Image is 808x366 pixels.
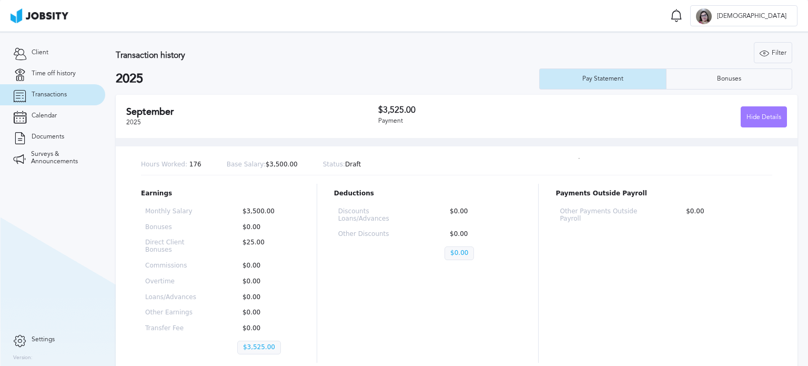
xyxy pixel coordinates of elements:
[145,224,204,231] p: Bonuses
[145,325,204,332] p: Transfer Fee
[666,68,793,90] button: Bonuses
[577,75,629,83] div: Pay Statement
[237,262,296,270] p: $0.00
[445,208,517,223] p: $0.00
[696,8,712,24] div: T
[237,208,296,215] p: $3,500.00
[237,278,296,285] p: $0.00
[126,106,378,117] h2: September
[237,325,296,332] p: $0.00
[32,91,67,98] span: Transactions
[31,151,92,165] span: Surveys & Announcements
[445,231,517,238] p: $0.00
[754,43,792,64] div: Filter
[741,107,786,128] div: Hide Details
[237,309,296,316] p: $0.00
[445,246,474,260] p: $0.00
[32,336,55,343] span: Settings
[145,239,204,254] p: Direct Client Bonuses
[539,68,666,90] button: Pay Statement
[141,190,300,197] p: Earnings
[237,341,281,354] p: $3,525.00
[116,72,539,86] h2: 2025
[712,13,792,20] span: [DEMOGRAPHIC_DATA]
[555,190,772,197] p: Payments Outside Payroll
[690,5,797,26] button: T[DEMOGRAPHIC_DATA]
[754,42,792,63] button: Filter
[237,239,296,254] p: $25.00
[338,208,411,223] p: Discounts Loans/Advances
[145,294,204,301] p: Loans/Advances
[145,208,204,215] p: Monthly Salary
[145,309,204,316] p: Other Earnings
[32,133,64,141] span: Documents
[116,51,486,60] h3: Transaction history
[32,112,57,120] span: Calendar
[13,355,33,361] label: Version:
[237,294,296,301] p: $0.00
[378,117,583,125] div: Payment
[712,75,746,83] div: Bonuses
[741,106,787,127] button: Hide Details
[323,161,345,168] span: Status:
[338,231,411,238] p: Other Discounts
[681,208,768,223] p: $0.00
[11,8,68,23] img: ab4bad089aa723f57921c736e9817d99.png
[32,49,48,56] span: Client
[141,161,187,168] span: Hours Worked:
[323,161,361,169] p: Draft
[237,224,296,231] p: $0.00
[32,70,76,77] span: Time off history
[227,161,266,168] span: Base Salary:
[334,190,522,197] p: Deductions
[141,161,201,169] p: 176
[145,262,204,270] p: Commissions
[560,208,647,223] p: Other Payments Outside Payroll
[145,278,204,285] p: Overtime
[126,118,141,126] span: 2025
[378,105,583,115] h3: $3,525.00
[227,161,298,169] p: $3,500.00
